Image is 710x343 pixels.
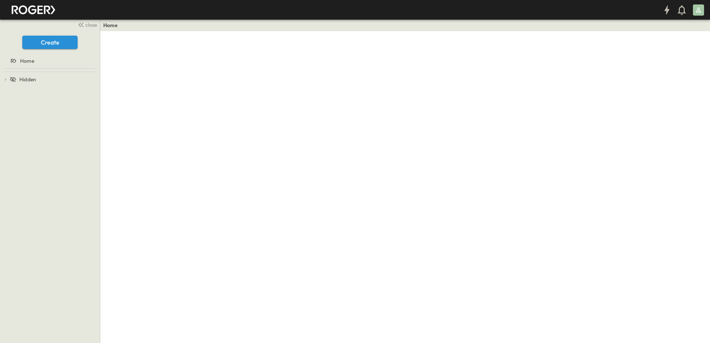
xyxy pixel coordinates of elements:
[1,56,97,66] a: Home
[19,76,36,83] span: Hidden
[20,57,34,65] span: Home
[22,36,78,49] button: Create
[103,22,122,29] nav: breadcrumbs
[85,21,97,29] span: close
[103,22,118,29] a: Home
[75,19,98,30] button: close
